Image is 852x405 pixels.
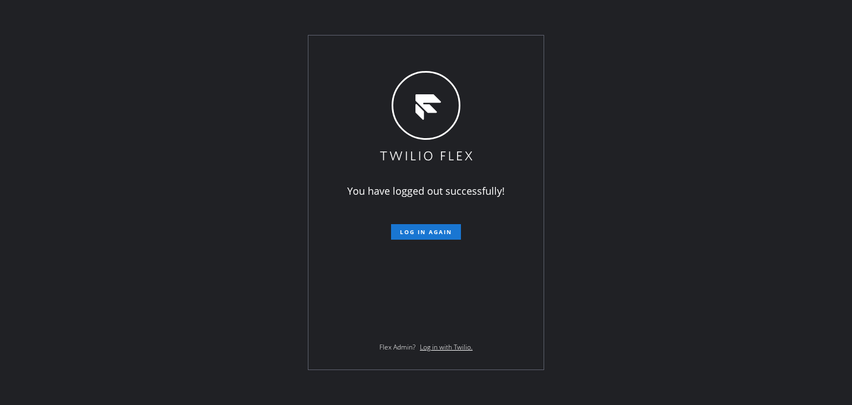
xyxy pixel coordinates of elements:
[347,184,505,198] span: You have logged out successfully!
[400,228,452,236] span: Log in again
[420,342,473,352] a: Log in with Twilio.
[379,342,415,352] span: Flex Admin?
[391,224,461,240] button: Log in again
